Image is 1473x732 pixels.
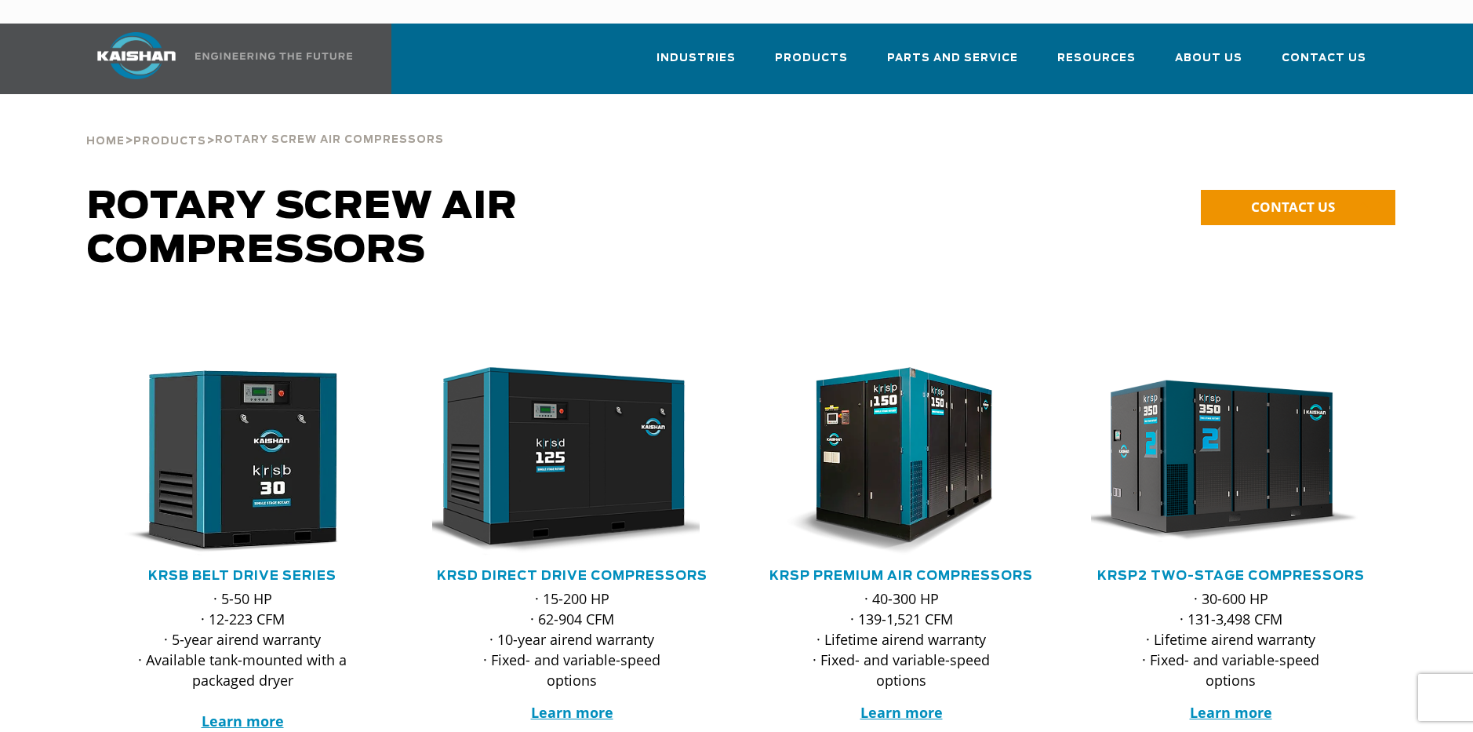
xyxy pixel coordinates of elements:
a: Contact Us [1282,38,1366,91]
a: About Us [1175,38,1242,91]
img: krsp350 [1079,367,1358,555]
div: krsp150 [762,367,1041,555]
a: KRSD Direct Drive Compressors [437,570,707,582]
img: krsb30 [91,367,370,555]
span: Contact Us [1282,49,1366,67]
a: KRSB Belt Drive Series [148,570,336,582]
a: Industries [656,38,736,91]
span: Rotary Screw Air Compressors [87,188,518,270]
span: Industries [656,49,736,67]
a: Home [86,133,125,147]
img: krsp150 [750,367,1029,555]
span: Products [133,137,206,147]
div: krsp350 [1091,367,1370,555]
a: Learn more [1190,703,1272,722]
img: kaishan logo [78,32,195,79]
a: Learn more [202,712,284,730]
a: KRSP2 Two-Stage Compressors [1097,570,1365,582]
div: krsd125 [432,367,711,555]
a: Parts and Service [887,38,1018,91]
p: · 15-200 HP · 62-904 CFM · 10-year airend warranty · Fixed- and variable-speed options [464,588,680,690]
a: Learn more [531,703,613,722]
span: Rotary Screw Air Compressors [215,135,444,145]
div: krsb30 [103,367,382,555]
a: CONTACT US [1201,190,1395,225]
span: Home [86,137,125,147]
span: About Us [1175,49,1242,67]
a: Products [133,133,206,147]
span: Resources [1057,49,1136,67]
span: Parts and Service [887,49,1018,67]
p: · 30-600 HP · 131-3,498 CFM · Lifetime airend warranty · Fixed- and variable-speed options [1122,588,1339,690]
p: · 5-50 HP · 12-223 CFM · 5-year airend warranty · Available tank-mounted with a packaged dryer [134,588,351,731]
a: Products [775,38,848,91]
span: Products [775,49,848,67]
a: Resources [1057,38,1136,91]
p: · 40-300 HP · 139-1,521 CFM · Lifetime airend warranty · Fixed- and variable-speed options [793,588,1009,690]
div: > > [86,94,444,154]
img: krsd125 [420,367,700,555]
span: CONTACT US [1251,198,1335,216]
a: Kaishan USA [78,24,355,94]
a: Learn more [860,703,943,722]
a: KRSP Premium Air Compressors [769,570,1033,582]
img: Engineering the future [195,53,352,60]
